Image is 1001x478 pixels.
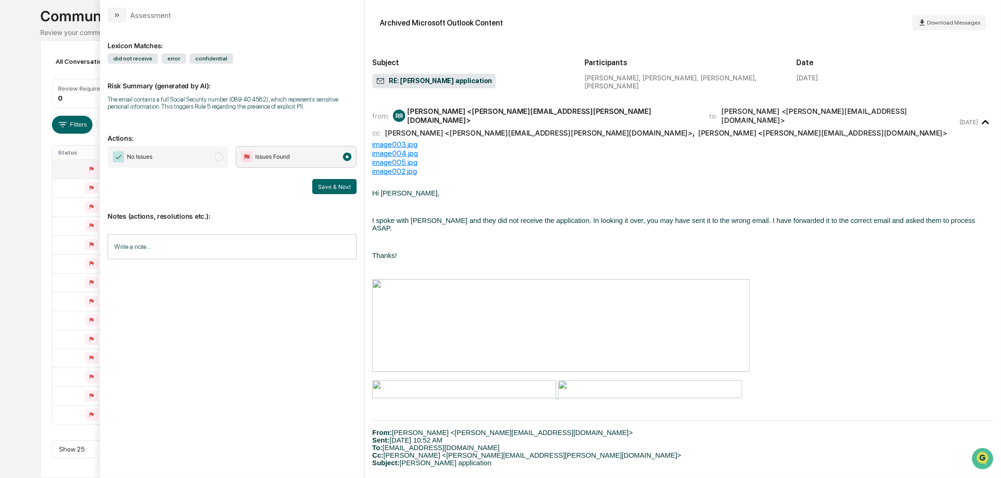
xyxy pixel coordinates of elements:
[407,107,698,125] div: [PERSON_NAME] <[PERSON_NAME][EMAIL_ADDRESS][PERSON_NAME][DOMAIN_NAME]>
[372,444,383,452] b: To:
[971,447,996,472] iframe: Open customer support
[78,168,117,177] span: Attestations
[372,429,392,436] span: From:
[130,11,171,20] div: Assessment
[127,152,152,162] span: No Issues
[58,94,62,102] div: 0
[108,53,158,64] span: did not receive
[796,58,993,67] h2: Date
[372,217,975,232] span: I spoke with [PERSON_NAME] and they did not receive the application. In looking it over, you may ...
[959,119,978,126] time: Tuesday, September 2, 2025 at 11:10:28 AM
[796,74,818,82] div: [DATE]
[927,19,980,26] span: Download Messages
[113,151,124,162] img: Checkmark
[393,110,405,122] div: RR
[94,209,114,216] span: Pylon
[372,158,993,167] div: image005.jpg
[32,82,119,89] div: We're available if you need us!
[255,152,290,162] span: Issues Found
[372,189,440,197] span: Hi [PERSON_NAME],
[372,149,993,158] div: image004.jpg
[709,111,717,120] span: to:
[19,168,61,177] span: Preclearance
[58,85,103,92] div: Review Required
[67,208,114,216] a: Powered byPylon
[162,53,186,64] span: error
[52,145,120,160] th: Status
[372,279,750,372] img: image002.jpg@01DC1BFA.542C0FE0
[9,105,63,112] div: Past conversations
[9,119,25,135] img: Cameron Burns
[9,72,26,89] img: 1746055101610-c473b297-6a78-478c-a979-82029cc54cd1
[78,128,82,136] span: •
[372,429,681,467] span: [PERSON_NAME] <[PERSON_NAME][EMAIL_ADDRESS][DOMAIN_NAME]> [DATE] 10:52 AM [EMAIL_ADDRESS][DOMAIN_...
[19,129,26,137] img: 1746055101610-c473b297-6a78-478c-a979-82029cc54cd1
[558,380,742,398] img: image004.jpg@01DC1BFA.542C0FE0
[52,54,123,69] div: All Conversations
[29,128,76,136] span: [PERSON_NAME]
[32,72,155,82] div: Start new chat
[83,128,103,136] span: [DATE]
[108,123,357,142] p: Actions:
[372,452,384,459] b: Cc:
[52,116,93,134] button: Filters
[108,201,357,220] p: Notes (actions, resolutions etc.):
[65,164,121,181] a: 🗄️Attestations
[380,18,503,27] div: Archived Microsoft Outlook Content
[40,28,961,36] div: Review your communication records across channels
[9,20,172,35] p: How can we help?
[241,151,252,162] img: Flag
[584,74,782,90] div: [PERSON_NAME], [PERSON_NAME], [PERSON_NAME], [PERSON_NAME]
[372,58,569,67] h2: Subject
[372,111,389,120] span: from:
[6,182,63,199] a: 🔎Data Lookup
[160,75,172,86] button: Start new chat
[19,186,59,195] span: Data Lookup
[108,30,357,50] div: Lexicon Matches:
[385,128,692,137] div: [PERSON_NAME] <[PERSON_NAME][EMAIL_ADDRESS][PERSON_NAME][DOMAIN_NAME]>
[108,70,357,90] p: Risk Summary (generated by AI):
[372,167,993,176] div: image002.jpg
[9,169,17,176] div: 🖐️
[190,53,233,64] span: confidential
[312,179,357,194] button: Save & Next
[372,459,400,467] b: Subject:
[9,187,17,194] div: 🔎
[108,96,357,110] div: The email contains a full Social Security number (089 40 4582), which represents sensitive person...
[96,116,174,134] button: Date:[DATE] - [DATE]
[584,58,782,67] h2: Participants
[376,77,492,86] span: RE: [PERSON_NAME] application
[372,140,993,149] div: image003.jpg
[698,128,947,137] div: [PERSON_NAME] <[PERSON_NAME][EMAIL_ADDRESS][DOMAIN_NAME]>
[912,15,986,30] button: Download Messages
[372,252,397,259] span: Thanks!
[721,107,958,125] div: [PERSON_NAME] <[PERSON_NAME][EMAIL_ADDRESS][DOMAIN_NAME]>
[372,128,381,137] span: cc:
[146,103,172,114] button: See all
[385,128,694,137] span: ,
[372,380,556,398] img: image003.jpg@01DC1BFA.542C0FE0
[372,436,390,444] b: Sent:
[6,164,65,181] a: 🖐️Preclearance
[68,169,76,176] div: 🗄️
